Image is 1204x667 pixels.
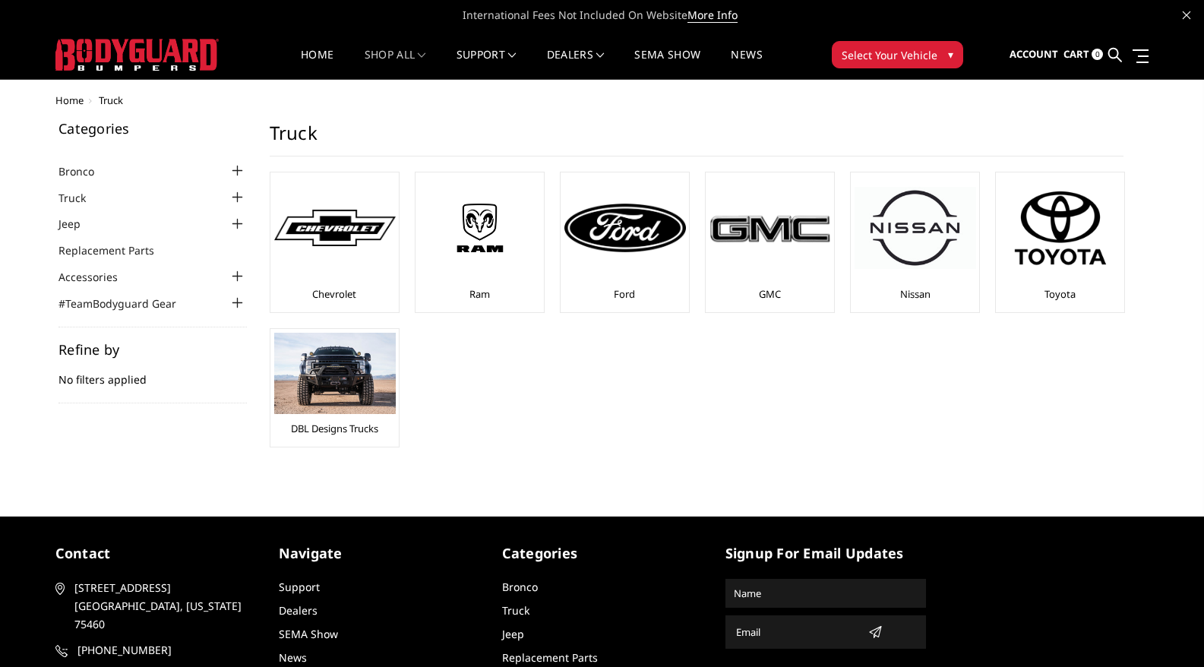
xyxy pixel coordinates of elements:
a: Dealers [547,49,605,79]
a: Replacement Parts [58,242,173,258]
a: Support [457,49,517,79]
a: Accessories [58,269,137,285]
h5: Categories [58,122,247,135]
a: Account [1010,34,1058,75]
a: Toyota [1044,287,1076,301]
a: More Info [687,8,738,23]
span: Cart [1063,47,1089,61]
span: ▾ [948,46,953,62]
a: DBL Designs Trucks [291,422,378,435]
a: [PHONE_NUMBER] [55,641,256,659]
a: Bronco [502,580,538,594]
a: Truck [502,603,529,618]
input: Name [728,581,924,605]
a: Cart 0 [1063,34,1103,75]
a: Jeep [58,216,100,232]
a: SEMA Show [634,49,700,79]
a: Home [301,49,333,79]
h1: Truck [270,122,1123,156]
a: Nissan [900,287,931,301]
a: Chevrolet [312,287,356,301]
h5: Refine by [58,343,247,356]
a: Dealers [279,603,318,618]
a: Jeep [502,627,524,641]
span: 0 [1092,49,1103,60]
h5: contact [55,543,256,564]
img: BODYGUARD BUMPERS [55,39,219,71]
span: [PHONE_NUMBER] [77,641,254,659]
a: News [279,650,307,665]
span: [STREET_ADDRESS] [GEOGRAPHIC_DATA], [US_STATE] 75460 [74,579,251,634]
input: Email [730,620,862,644]
a: Bronco [58,163,113,179]
a: SEMA Show [279,627,338,641]
a: Replacement Parts [502,650,598,665]
a: Ford [614,287,635,301]
div: No filters applied [58,343,247,403]
span: Truck [99,93,123,107]
span: Account [1010,47,1058,61]
a: News [731,49,762,79]
a: GMC [759,287,781,301]
a: Ram [469,287,490,301]
button: Select Your Vehicle [832,41,963,68]
a: Support [279,580,320,594]
h5: signup for email updates [725,543,926,564]
span: Select Your Vehicle [842,47,937,63]
a: #TeamBodyguard Gear [58,296,195,311]
h5: Categories [502,543,703,564]
h5: Navigate [279,543,479,564]
a: Truck [58,190,105,206]
a: shop all [365,49,426,79]
a: Home [55,93,84,107]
